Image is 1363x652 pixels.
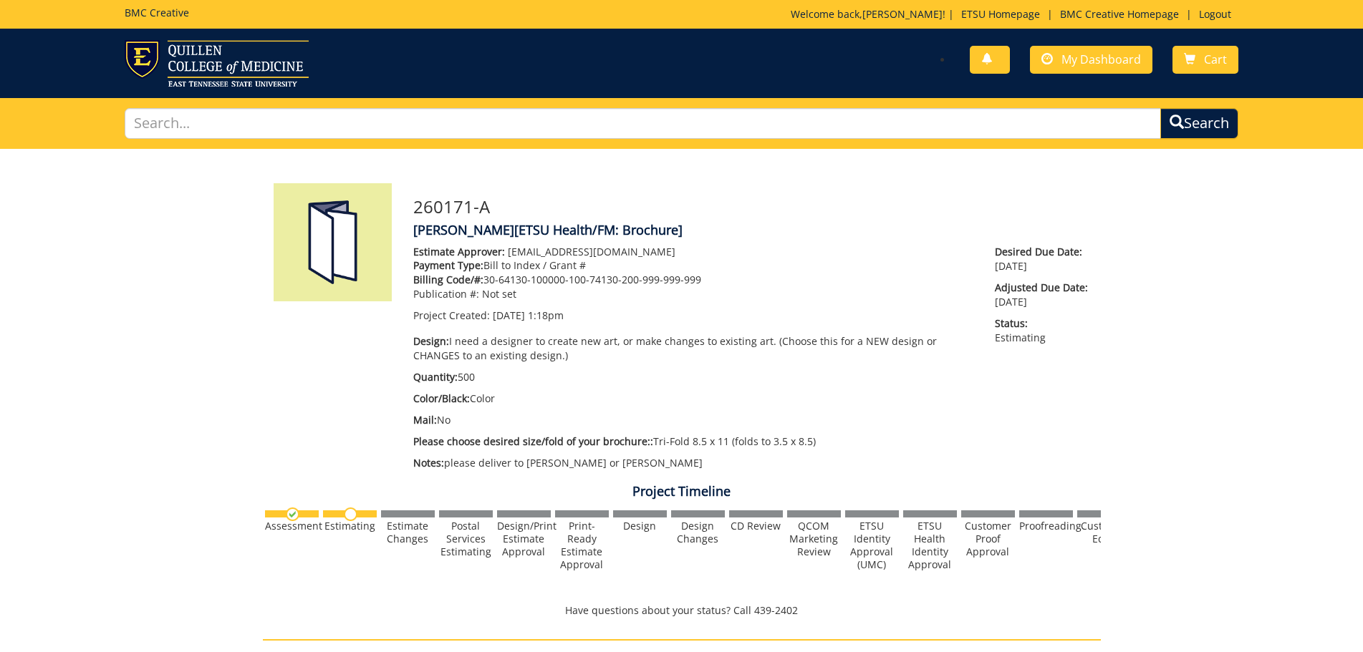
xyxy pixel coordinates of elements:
[413,273,483,286] span: Billing Code/#:
[125,7,189,18] h5: BMC Creative
[413,413,437,427] span: Mail:
[413,370,974,384] p: 500
[413,198,1090,216] h3: 260171-A
[995,281,1089,309] p: [DATE]
[862,7,943,21] a: [PERSON_NAME]
[413,273,974,287] p: 30-64130-100000-100-74130-200-999-999-999
[381,520,435,545] div: Estimate Changes
[265,520,319,532] div: Assessment
[413,245,974,259] p: [EMAIL_ADDRESS][DOMAIN_NAME]
[995,245,1089,273] p: [DATE]
[413,456,444,469] span: Notes:
[555,520,609,571] div: Print-Ready Estimate Approval
[413,334,974,363] p: I need a designer to create new art, or make changes to existing art. (Choose this for a NEW desi...
[493,308,564,322] span: [DATE] 1:18pm
[995,281,1089,295] span: Adjusted Due Date:
[903,520,957,571] div: ETSU Health Identity Approval
[671,520,725,545] div: Design Changes
[961,520,1015,558] div: Customer Proof Approval
[274,183,392,301] img: Product featured image
[1053,7,1186,21] a: BMC Creative Homepage
[995,316,1089,345] p: Estimating
[413,413,974,427] p: No
[995,245,1089,259] span: Desired Due Date:
[344,507,357,521] img: no
[1019,520,1073,532] div: Proofreading
[286,507,299,521] img: checkmark
[729,520,783,532] div: CD Review
[995,316,1089,331] span: Status:
[1061,52,1141,67] span: My Dashboard
[845,520,899,571] div: ETSU Identity Approval (UMC)
[413,456,974,470] p: please deliver to [PERSON_NAME] or [PERSON_NAME]
[125,108,1162,139] input: Search...
[787,520,841,558] div: QCOM Marketing Review
[413,258,483,272] span: Payment Type:
[323,520,377,532] div: Estimating
[497,520,551,558] div: Design/Print Estimate Approval
[413,391,974,406] p: Color
[1030,46,1152,74] a: My Dashboard
[1204,52,1227,67] span: Cart
[1077,520,1131,545] div: Customer Edits
[413,334,449,348] span: Design:
[1160,108,1238,139] button: Search
[791,7,1238,21] p: Welcome back, ! | | |
[413,308,490,322] span: Project Created:
[413,391,470,405] span: Color/Black:
[439,520,493,558] div: Postal Services Estimating
[613,520,667,532] div: Design
[413,370,458,384] span: Quantity:
[413,245,505,258] span: Estimate Approver:
[1192,7,1238,21] a: Logout
[514,221,683,238] span: [ETSU Health/FM: Brochure]
[1172,46,1238,74] a: Cart
[413,434,974,449] p: Tri-Fold 8.5 x 11 (folds to 3.5 x 8.5)
[263,485,1101,499] h4: Project Timeline
[482,287,516,301] span: Not set
[413,258,974,273] p: Bill to Index / Grant #
[125,40,309,87] img: ETSU logo
[413,223,1090,238] h4: [PERSON_NAME]
[263,603,1101,618] p: Have questions about your status? Call 439-2402
[413,434,653,448] span: Please choose desired size/fold of your brochure::
[954,7,1047,21] a: ETSU Homepage
[413,287,479,301] span: Publication #:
